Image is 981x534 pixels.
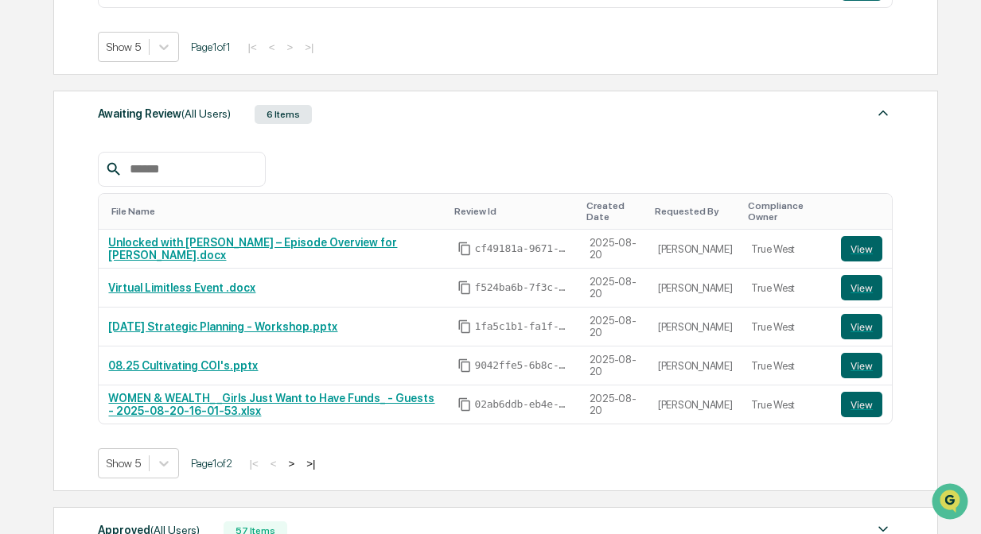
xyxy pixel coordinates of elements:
button: > [282,41,298,54]
span: Preclearance [32,200,103,216]
td: True West [742,385,831,424]
div: 6 Items [255,105,312,124]
img: caret [874,103,893,122]
button: < [266,457,282,470]
button: View [841,392,882,417]
img: 1746055101610-c473b297-6a78-478c-a979-82029cc54cd1 [16,122,45,150]
span: Page 1 of 2 [191,457,232,470]
span: Copy Id [457,242,472,256]
span: 02ab6ddb-eb4e-4d0b-8e00-f86ce5ce3a15 [475,398,570,411]
span: Copy Id [457,397,472,412]
td: 2025-08-20 [580,346,648,385]
td: [PERSON_NAME] [648,308,742,346]
div: Toggle SortBy [586,200,642,222]
td: True West [742,230,831,269]
span: Data Lookup [32,230,100,246]
div: Toggle SortBy [748,200,825,222]
a: WOMEN & WEALTH_ _Girls Just Want to Have Funds_ - Guests - 2025-08-20-16-01-53.xlsx [108,392,434,417]
button: |< [244,457,263,470]
span: f524ba6b-7f3c-44ed-b483-77435d143bb9 [475,281,570,294]
button: View [841,314,882,339]
div: Toggle SortBy [844,206,886,217]
div: Toggle SortBy [454,206,574,217]
a: [DATE] Strategic Planning - Workshop.pptx [108,320,337,333]
a: Powered byPylon [112,269,193,281]
a: 08.25 Cultivating COI's.pptx [108,359,258,372]
div: Awaiting Review [98,103,231,124]
button: View [841,275,882,300]
td: True West [742,346,831,385]
td: 2025-08-20 [580,308,648,346]
span: Attestations [131,200,197,216]
div: 🖐️ [16,202,29,215]
a: 🖐️Preclearance [10,194,109,222]
span: Page 1 of 1 [191,41,231,53]
button: > [284,457,300,470]
td: 2025-08-20 [580,230,648,269]
p: How can we help? [16,33,290,59]
span: Copy Id [457,281,472,295]
span: (All Users) [181,107,231,120]
button: >| [300,41,318,54]
button: |< [243,41,261,54]
a: 🔎Data Lookup [10,224,107,253]
span: 9042ffe5-6b8c-41a4-b240-b268eaa6a2fc [475,359,570,372]
a: Virtual Limitless Event .docx [108,281,255,294]
td: [PERSON_NAME] [648,230,742,269]
button: View [841,353,882,378]
span: cf49181a-9671-464e-a5c9-291ddb010013 [475,242,570,255]
td: [PERSON_NAME] [648,385,742,424]
a: Unlocked with [PERSON_NAME] – Episode Overview for [PERSON_NAME].docx [108,236,397,261]
td: True West [742,308,831,346]
div: We're available if you need us! [54,137,201,150]
button: Start new chat [271,126,290,145]
td: [PERSON_NAME] [648,269,742,308]
iframe: Open customer support [930,482,973,524]
button: < [264,41,280,54]
div: 🔎 [16,232,29,245]
span: Copy Id [457,358,472,373]
td: [PERSON_NAME] [648,346,742,385]
input: Clear [41,72,263,89]
div: Toggle SortBy [655,206,736,217]
td: True West [742,269,831,308]
button: >| [302,457,320,470]
a: 🗄️Attestations [109,194,204,222]
span: Copy Id [457,319,472,334]
span: Pylon [158,269,193,281]
button: View [841,236,882,261]
td: 2025-08-20 [580,385,648,424]
div: Toggle SortBy [111,206,441,217]
div: Start new chat [54,122,261,137]
div: 🗄️ [115,202,128,215]
span: 1fa5c1b1-fa1f-4b6c-8f71-a55bb756ddcc [475,320,570,333]
td: 2025-08-20 [580,269,648,308]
